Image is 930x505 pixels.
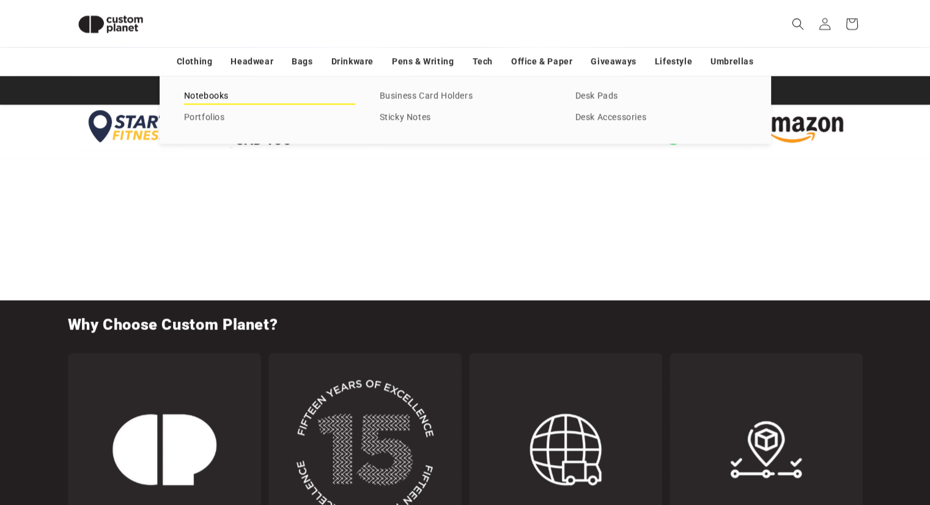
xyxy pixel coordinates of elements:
[655,51,692,72] a: Lifestyle
[231,51,273,72] a: Headwear
[511,51,572,72] a: Office & Paper
[177,51,213,72] a: Clothing
[331,51,374,72] a: Drinkware
[591,51,636,72] a: Giveaways
[184,109,355,126] a: Portfolios
[392,51,454,72] a: Pens & Writing
[380,109,551,126] a: Sticky Notes
[726,373,930,505] iframe: Chat Widget
[784,10,811,37] summary: Search
[184,88,355,105] a: Notebooks
[710,51,753,72] a: Umbrellas
[68,5,153,43] img: Custom Planet
[292,51,312,72] a: Bags
[68,315,278,334] h2: Why Choose Custom Planet?
[472,51,492,72] a: Tech
[380,88,551,105] a: Business Card Holders
[575,109,747,126] a: Desk Accessories
[575,88,747,105] a: Desk Pads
